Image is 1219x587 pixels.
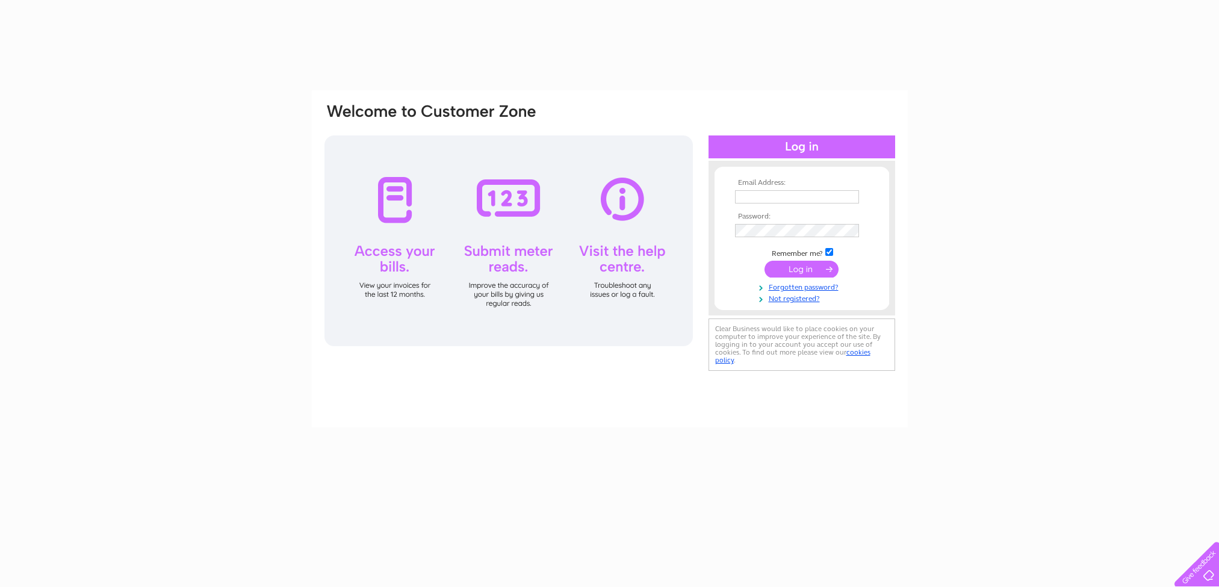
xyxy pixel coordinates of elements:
[732,179,872,187] th: Email Address:
[735,281,872,292] a: Forgotten password?
[732,213,872,221] th: Password:
[715,348,870,364] a: cookies policy
[709,318,895,371] div: Clear Business would like to place cookies on your computer to improve your experience of the sit...
[732,246,872,258] td: Remember me?
[765,261,839,278] input: Submit
[735,292,872,303] a: Not registered?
